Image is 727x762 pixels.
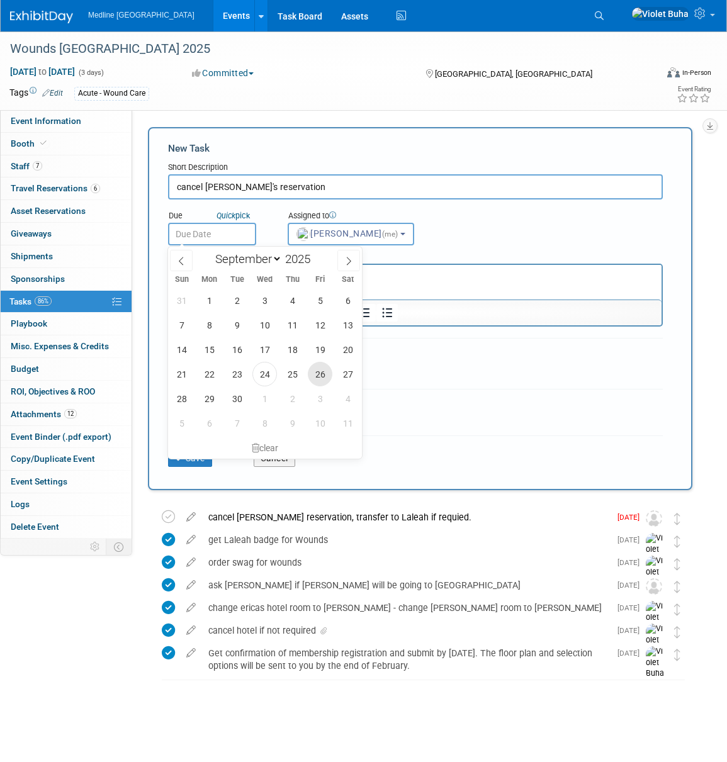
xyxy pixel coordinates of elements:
span: 12 [64,409,77,418]
span: [DATE] [617,535,646,544]
span: October 1, 2025 [252,386,277,411]
img: Violet Buha [646,624,665,657]
a: edit [180,647,202,659]
div: In-Person [682,68,711,77]
img: Violet Buha [646,646,665,680]
span: Booth [11,138,49,148]
a: edit [180,512,202,523]
div: Due [168,210,269,223]
span: October 11, 2025 [335,411,360,435]
span: October 9, 2025 [280,411,305,435]
button: Bullet list [376,304,398,322]
span: Thu [279,276,307,284]
div: New Task [168,142,663,155]
span: 7 [33,161,42,171]
i: Move task [674,581,680,593]
span: [DATE] [617,581,646,590]
span: September 14, 2025 [169,337,194,362]
span: Playbook [11,318,47,328]
iframe: Rich Text Area [169,265,662,300]
span: September 13, 2025 [335,313,360,337]
span: [DATE] [617,603,646,612]
span: September 12, 2025 [308,313,332,337]
span: September 11, 2025 [280,313,305,337]
a: Playbook [1,313,132,335]
span: September 28, 2025 [169,386,194,411]
span: October 2, 2025 [280,386,305,411]
a: Logs [1,493,132,515]
span: September 30, 2025 [225,386,249,411]
div: Tag Contributors [168,395,663,408]
span: October 5, 2025 [169,411,194,435]
i: Move task [674,558,680,570]
span: Asset Reservations [11,206,86,216]
span: [DATE] [617,558,646,567]
span: September 25, 2025 [280,362,305,386]
span: 86% [35,296,52,306]
a: edit [180,580,202,591]
span: September 23, 2025 [225,362,249,386]
input: Name of task or a short description [168,174,663,199]
img: Violet Buha [631,7,689,21]
span: October 7, 2025 [225,411,249,435]
img: Format-Inperson.png [667,67,680,77]
span: September 19, 2025 [308,337,332,362]
a: Tasks86% [1,291,132,313]
img: Violet Buha [646,533,665,566]
span: Event Settings [11,476,67,486]
img: Violet Buha [646,556,665,589]
div: get Laleah badge for Wounds [202,529,610,551]
span: September 4, 2025 [280,288,305,313]
div: Event Rating [677,86,711,92]
span: Misc. Expenses & Credits [11,341,109,351]
span: Fri [307,276,334,284]
span: [PERSON_NAME] [296,228,400,238]
div: cancel [PERSON_NAME] reservation, transfer to Laleah if requied. [202,507,610,528]
a: Staff7 [1,155,132,177]
button: [PERSON_NAME](me) [288,223,414,245]
a: Quickpick [214,210,252,221]
span: Copy/Duplicate Event [11,454,95,464]
span: October 8, 2025 [252,411,277,435]
span: September 18, 2025 [280,337,305,362]
span: Travel Reservations [11,183,100,193]
span: September 20, 2025 [335,337,360,362]
span: to [37,67,48,77]
a: Event Information [1,110,132,132]
span: [DATE] [617,513,646,522]
span: (me) [382,230,398,238]
span: September 10, 2025 [252,313,277,337]
button: Numbered list [354,304,376,322]
div: Event Format [602,65,711,84]
a: edit [180,602,202,614]
i: Move task [674,649,680,661]
span: Medline [GEOGRAPHIC_DATA] [88,11,194,20]
div: clear [168,437,362,459]
a: Booth [1,133,132,155]
span: Giveaways [11,228,52,238]
div: change ericas hotel room to [PERSON_NAME] - change [PERSON_NAME] room to [PERSON_NAME] [202,597,610,619]
a: Asset Reservations [1,200,132,222]
span: Tue [223,276,251,284]
span: Logs [11,499,30,509]
span: October 6, 2025 [197,411,222,435]
td: Toggle Event Tabs [106,539,132,555]
span: September 16, 2025 [225,337,249,362]
span: Sat [334,276,362,284]
i: Move task [674,535,680,547]
img: Unassigned [646,578,662,595]
div: Acute - Wound Care [74,87,149,100]
div: order swag for wounds [202,552,610,573]
a: edit [180,534,202,546]
span: [DATE] [DATE] [9,66,76,77]
span: October 4, 2025 [335,386,360,411]
span: September 22, 2025 [197,362,222,386]
div: cancel hotel if not required [202,620,610,641]
div: ask [PERSON_NAME] if [PERSON_NAME] will be going to [GEOGRAPHIC_DATA] [202,574,610,596]
span: Mon [196,276,223,284]
a: ROI, Objectives & ROO [1,381,132,403]
a: Travel Reservations6 [1,177,132,199]
span: September 1, 2025 [197,288,222,313]
img: ExhibitDay [10,11,73,23]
